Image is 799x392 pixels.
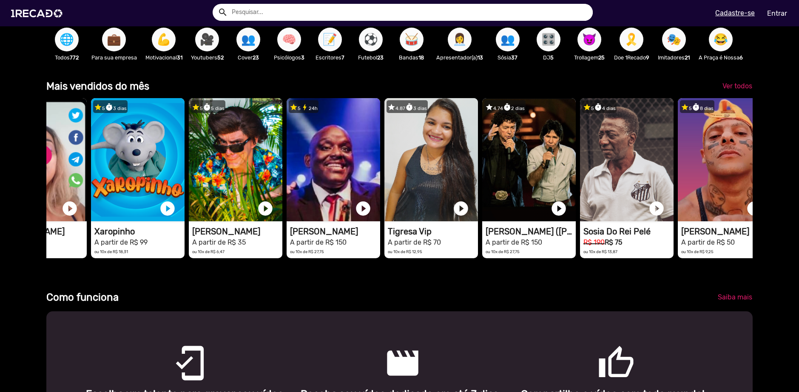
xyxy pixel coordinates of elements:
[102,28,126,51] button: 💼
[605,238,622,246] b: R$ 75
[257,200,274,217] a: play_circle_filled
[400,28,424,51] button: 🥁
[314,54,346,62] p: Escritores
[550,200,567,217] a: play_circle_filled
[91,54,137,62] p: Para sua empresa
[388,249,422,254] small: ou 10x de R$ 12,95
[236,28,260,51] button: 👥
[107,28,121,51] span: 💼
[478,54,483,61] b: 13
[215,4,230,19] button: Example home icon
[496,28,520,51] button: 👥
[550,54,554,61] b: 5
[580,98,674,221] video: 1RECADO vídeos dedicados para fãs e empresas
[225,4,593,21] input: Pesquisar...
[614,54,649,62] p: Doe 1Recado
[359,28,383,51] button: ⚽
[46,80,149,92] b: Mais vendidos do mês
[152,28,176,51] button: 💪
[91,98,185,221] video: 1RECADO vídeos dedicados para fãs e empresas
[583,226,674,237] h1: Sosia Do Rei Pelé
[384,344,394,355] mat-icon: movie
[318,28,342,51] button: 📝
[667,28,681,51] span: 🎭
[218,7,228,17] mat-icon: Example home icon
[189,98,282,221] video: 1RECADO vídeos dedicados para fãs e empresas
[624,28,639,51] span: 🎗️
[156,28,171,51] span: 💪
[658,54,690,62] p: Imitadores
[448,28,472,51] button: 👩‍💼
[355,200,372,217] a: play_circle_filled
[241,28,256,51] span: 👥
[685,54,690,61] b: 21
[597,344,608,355] mat-icon: thumb_up_outlined
[253,54,259,61] b: 23
[532,54,565,62] p: DJ
[583,238,605,246] small: R$ 190
[648,200,665,217] a: play_circle_filled
[232,54,264,62] p: Cover
[681,249,714,254] small: ou 10x de R$ 9,25
[746,200,763,217] a: play_circle_filled
[290,226,380,237] h1: [PERSON_NAME]
[55,28,79,51] button: 🌐
[355,54,387,62] p: Futebol
[681,238,735,246] small: A partir de R$ 50
[436,54,483,62] p: Apresentador(a)
[492,54,524,62] p: Sósia
[61,200,78,217] a: play_circle_filled
[191,54,224,62] p: Youtubers
[94,249,128,254] small: ou 10x de R$ 18,31
[192,226,282,237] h1: [PERSON_NAME]
[620,28,643,51] button: 🎗️
[290,249,324,254] small: ou 10x de R$ 27,75
[699,54,743,62] p: A Praça é Nossa
[709,28,733,51] button: 😂
[217,54,224,61] b: 52
[715,9,755,17] u: Cadastre-se
[418,54,424,61] b: 18
[583,249,617,254] small: ou 10x de R$ 13,87
[500,28,515,51] span: 👥
[388,226,478,237] h1: Tigresa Vip
[541,28,556,51] span: 🎛️
[511,54,518,61] b: 37
[282,28,296,51] span: 🧠
[171,344,181,355] mat-icon: mobile_friendly
[751,54,784,62] p: Novelas
[70,54,79,61] b: 772
[341,54,344,61] b: 7
[60,28,74,51] span: 🌐
[678,98,771,221] video: 1RECADO vídeos dedicados para fãs e empresas
[739,54,743,61] b: 6
[681,226,771,237] h1: [PERSON_NAME]
[582,28,597,51] span: 😈
[94,226,185,237] h1: Xaropinho
[290,238,347,246] small: A partir de R$ 150
[482,98,576,221] video: 1RECADO vídeos dedicados para fãs e empresas
[287,98,380,221] video: 1RECADO vídeos dedicados para fãs e empresas
[94,238,148,246] small: A partir de R$ 99
[762,6,793,21] a: Entrar
[718,293,752,301] span: Saiba mais
[192,249,225,254] small: ou 10x de R$ 6,47
[51,54,83,62] p: Todos
[452,200,469,217] a: play_circle_filled
[577,28,601,51] button: 😈
[145,54,182,62] p: Motivacional
[177,54,182,61] b: 31
[404,28,419,51] span: 🥁
[646,54,649,61] b: 9
[722,82,752,90] span: Ver todos
[192,238,246,246] small: A partir de R$ 35
[159,200,176,217] a: play_circle_filled
[195,28,219,51] button: 🎥
[277,28,301,51] button: 🧠
[486,238,542,246] small: A partir de R$ 150
[384,98,478,221] video: 1RECADO vídeos dedicados para fãs e empresas
[598,54,605,61] b: 25
[486,249,520,254] small: ou 10x de R$ 27,75
[364,28,378,51] span: ⚽
[46,291,119,303] b: Como funciona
